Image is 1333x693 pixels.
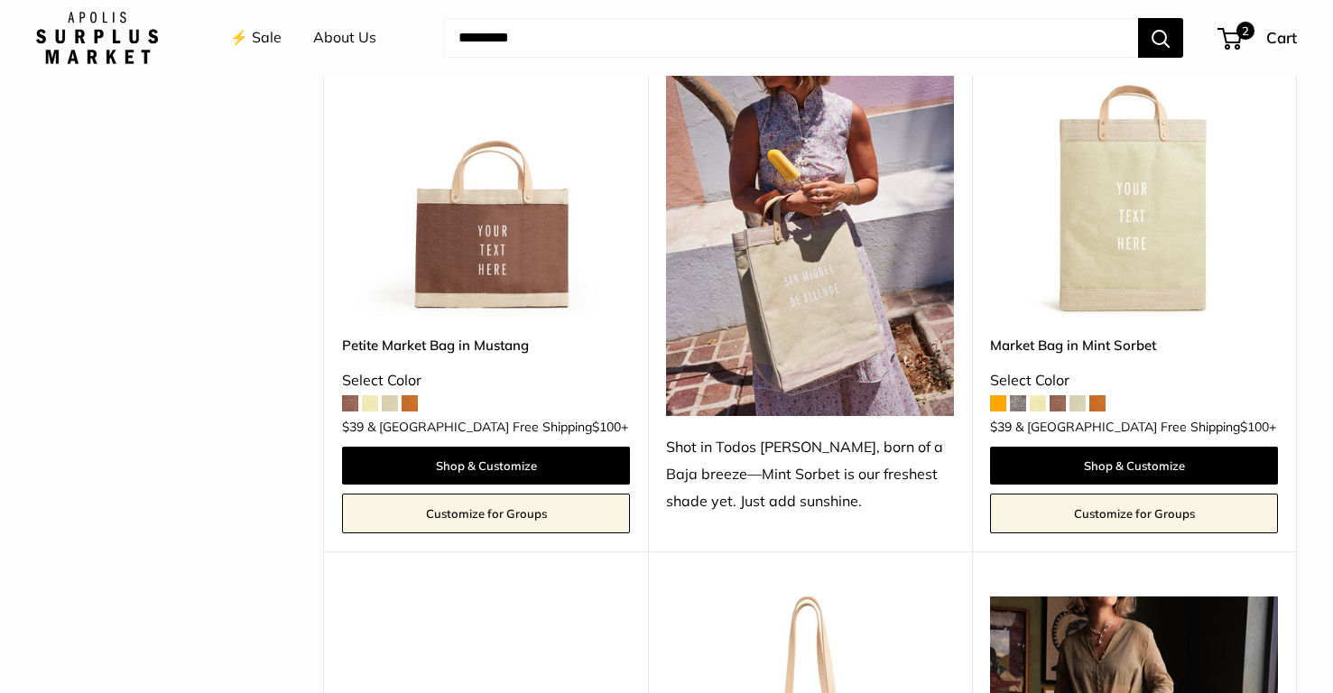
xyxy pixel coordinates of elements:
[1240,419,1269,435] span: $100
[342,367,630,394] div: Select Color
[36,12,158,64] img: Apolis: Surplus Market
[342,29,630,317] img: Petite Market Bag in Mustang
[1219,23,1297,52] a: 2 Cart
[990,419,1012,435] span: $39
[666,434,954,515] div: Shot in Todos [PERSON_NAME], born of a Baja breeze—Mint Sorbet is our freshest shade yet. Just ad...
[1138,18,1183,58] button: Search
[342,29,630,317] a: Petite Market Bag in MustangPetite Market Bag in Mustang
[1266,28,1297,47] span: Cart
[1236,22,1254,40] span: 2
[990,29,1278,317] img: Market Bag in Mint Sorbet
[313,24,376,51] a: About Us
[342,494,630,533] a: Customize for Groups
[990,367,1278,394] div: Select Color
[342,335,630,356] a: Petite Market Bag in Mustang
[990,29,1278,317] a: Market Bag in Mint SorbetMarket Bag in Mint Sorbet
[990,447,1278,485] a: Shop & Customize
[666,29,954,416] img: Shot in Todos Santos, born of a Baja breeze—Mint Sorbet is our freshest shade yet. Just add sunsh...
[342,447,630,485] a: Shop & Customize
[444,18,1138,58] input: Search...
[990,335,1278,356] a: Market Bag in Mint Sorbet
[367,420,628,433] span: & [GEOGRAPHIC_DATA] Free Shipping +
[342,419,364,435] span: $39
[990,494,1278,533] a: Customize for Groups
[592,419,621,435] span: $100
[1015,420,1276,433] span: & [GEOGRAPHIC_DATA] Free Shipping +
[230,24,282,51] a: ⚡️ Sale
